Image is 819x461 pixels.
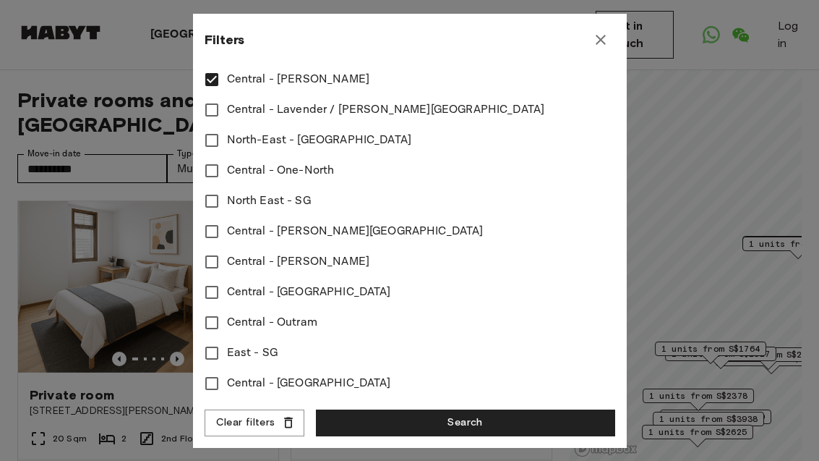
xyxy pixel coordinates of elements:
span: Central - Lavender / [PERSON_NAME][GEOGRAPHIC_DATA] [227,101,545,119]
span: Central - [PERSON_NAME] [227,71,369,88]
span: Central - Outram [227,314,317,331]
span: Central - [GEOGRAPHIC_DATA] [227,284,391,301]
span: Central - One-North [227,162,335,179]
span: East - SG [227,344,278,362]
span: Central - [GEOGRAPHIC_DATA] [227,375,391,392]
button: Clear filters [205,410,304,436]
span: North-East - [GEOGRAPHIC_DATA] [227,132,412,149]
span: Central - [PERSON_NAME] [227,253,369,271]
button: Search [316,410,615,436]
span: North East - SG [227,193,311,210]
span: Filters [205,31,245,48]
span: Central - [PERSON_NAME][GEOGRAPHIC_DATA] [227,223,484,240]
